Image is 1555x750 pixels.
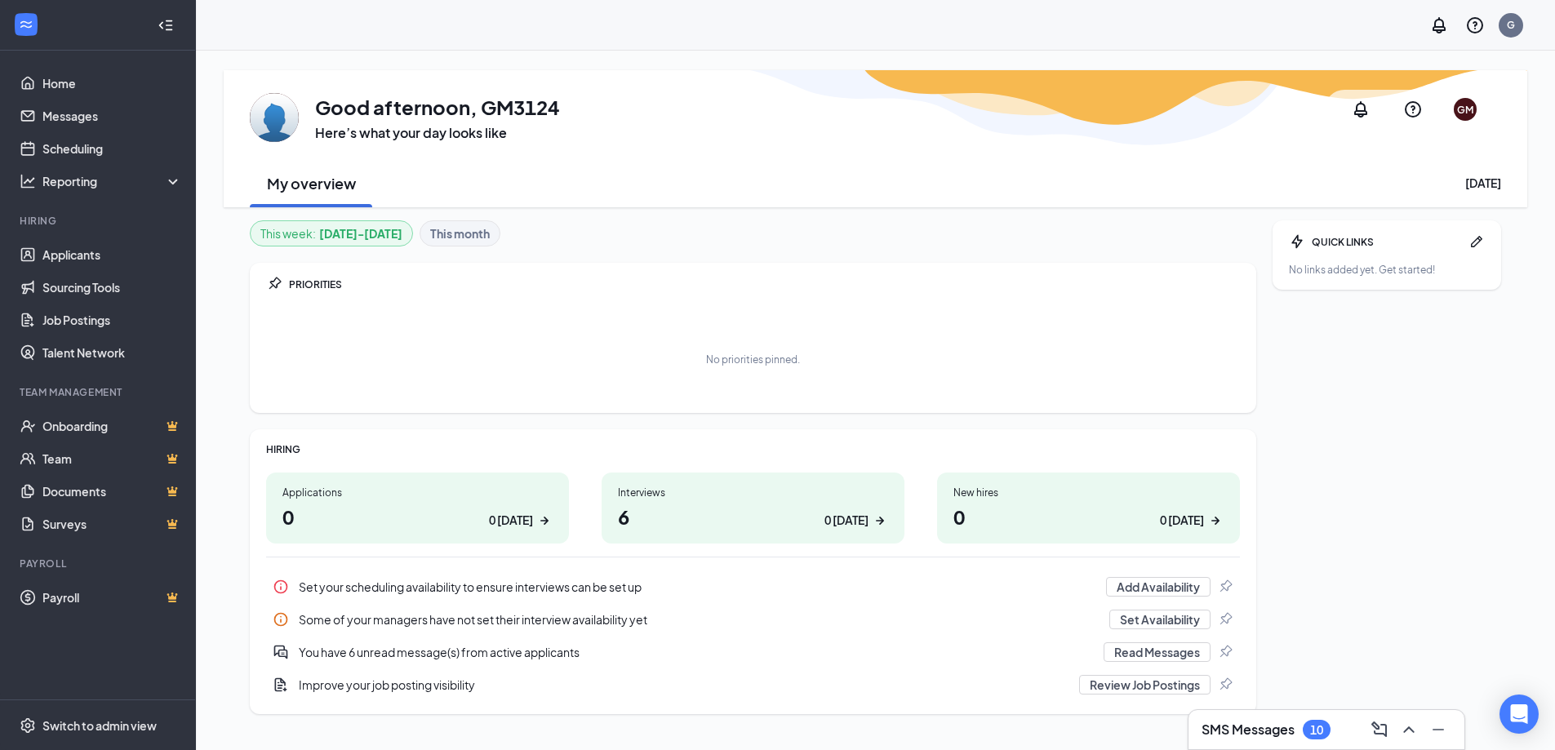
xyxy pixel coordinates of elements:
div: New hires [953,486,1224,499]
svg: DoubleChatActive [273,644,289,660]
b: [DATE] - [DATE] [319,224,402,242]
a: PayrollCrown [42,581,182,614]
div: Some of your managers have not set their interview availability yet [266,603,1240,636]
div: HIRING [266,442,1240,456]
b: This month [430,224,490,242]
a: DocumentAddImprove your job posting visibilityReview Job PostingsPin [266,668,1240,701]
a: New hires00 [DATE]ArrowRight [937,473,1240,544]
h3: Here’s what your day looks like [315,124,559,142]
a: OnboardingCrown [42,410,182,442]
div: Interviews [618,486,888,499]
svg: DocumentAdd [273,677,289,693]
div: No priorities pinned. [706,353,800,366]
div: Open Intercom Messenger [1499,695,1539,734]
div: Switch to admin view [42,717,157,734]
div: GM [1457,103,1473,117]
div: Improve your job posting visibility [299,677,1069,693]
svg: Pin [1217,579,1233,595]
svg: Pin [266,276,282,292]
svg: Info [273,611,289,628]
div: Set your scheduling availability to ensure interviews can be set up [266,570,1240,603]
div: Hiring [20,214,179,228]
div: 0 [DATE] [824,512,869,529]
div: Set your scheduling availability to ensure interviews can be set up [299,579,1096,595]
div: QUICK LINKS [1312,235,1462,249]
div: This week : [260,224,402,242]
a: InfoSome of your managers have not set their interview availability yetSet AvailabilityPin [266,603,1240,636]
a: Applications00 [DATE]ArrowRight [266,473,569,544]
a: Scheduling [42,132,182,165]
a: DocumentsCrown [42,475,182,508]
h2: My overview [267,173,356,193]
a: Sourcing Tools [42,271,182,304]
svg: ArrowRight [872,513,888,529]
svg: Minimize [1428,720,1448,739]
div: PRIORITIES [289,277,1240,291]
div: 0 [DATE] [1160,512,1204,529]
svg: Analysis [20,173,36,189]
svg: ArrowRight [536,513,553,529]
svg: Pen [1468,233,1485,250]
button: Minimize [1425,717,1451,743]
h3: SMS Messages [1202,721,1295,739]
button: ComposeMessage [1366,717,1393,743]
svg: Bolt [1289,233,1305,250]
a: Home [42,67,182,100]
svg: ChevronUp [1399,720,1419,739]
svg: WorkstreamLogo [18,16,34,33]
a: Messages [42,100,182,132]
div: G [1507,18,1515,32]
svg: Pin [1217,677,1233,693]
div: You have 6 unread message(s) from active applicants [266,636,1240,668]
svg: QuestionInfo [1403,100,1423,119]
div: Some of your managers have not set their interview availability yet [299,611,1100,628]
div: Reporting [42,173,183,189]
img: GM3124 [250,93,299,142]
svg: Pin [1217,611,1233,628]
a: TeamCrown [42,442,182,475]
button: ChevronUp [1396,717,1422,743]
button: Add Availability [1106,577,1211,597]
div: 10 [1310,723,1323,737]
button: Review Job Postings [1079,675,1211,695]
a: Applicants [42,238,182,271]
div: [DATE] [1465,175,1501,191]
h1: 0 [282,503,553,530]
div: 0 [DATE] [489,512,533,529]
h1: 6 [618,503,888,530]
button: Read Messages [1104,642,1211,662]
svg: Notifications [1429,16,1449,35]
svg: Collapse [158,17,174,33]
a: InfoSet your scheduling availability to ensure interviews can be set upAdd AvailabilityPin [266,570,1240,603]
h1: Good afternoon, GM3124 [315,93,559,121]
div: Improve your job posting visibility [266,668,1240,701]
button: Set Availability [1109,610,1211,629]
a: SurveysCrown [42,508,182,540]
div: Team Management [20,385,179,399]
a: Job Postings [42,304,182,336]
svg: QuestionInfo [1465,16,1485,35]
div: No links added yet. Get started! [1289,263,1485,277]
svg: Notifications [1351,100,1371,119]
a: Interviews60 [DATE]ArrowRight [602,473,904,544]
div: Payroll [20,557,179,570]
div: You have 6 unread message(s) from active applicants [299,644,1094,660]
svg: ArrowRight [1207,513,1224,529]
svg: Info [273,579,289,595]
svg: Settings [20,717,36,734]
a: DoubleChatActiveYou have 6 unread message(s) from active applicantsRead MessagesPin [266,636,1240,668]
div: Applications [282,486,553,499]
h1: 0 [953,503,1224,530]
svg: ComposeMessage [1370,720,1389,739]
a: Talent Network [42,336,182,369]
svg: Pin [1217,644,1233,660]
